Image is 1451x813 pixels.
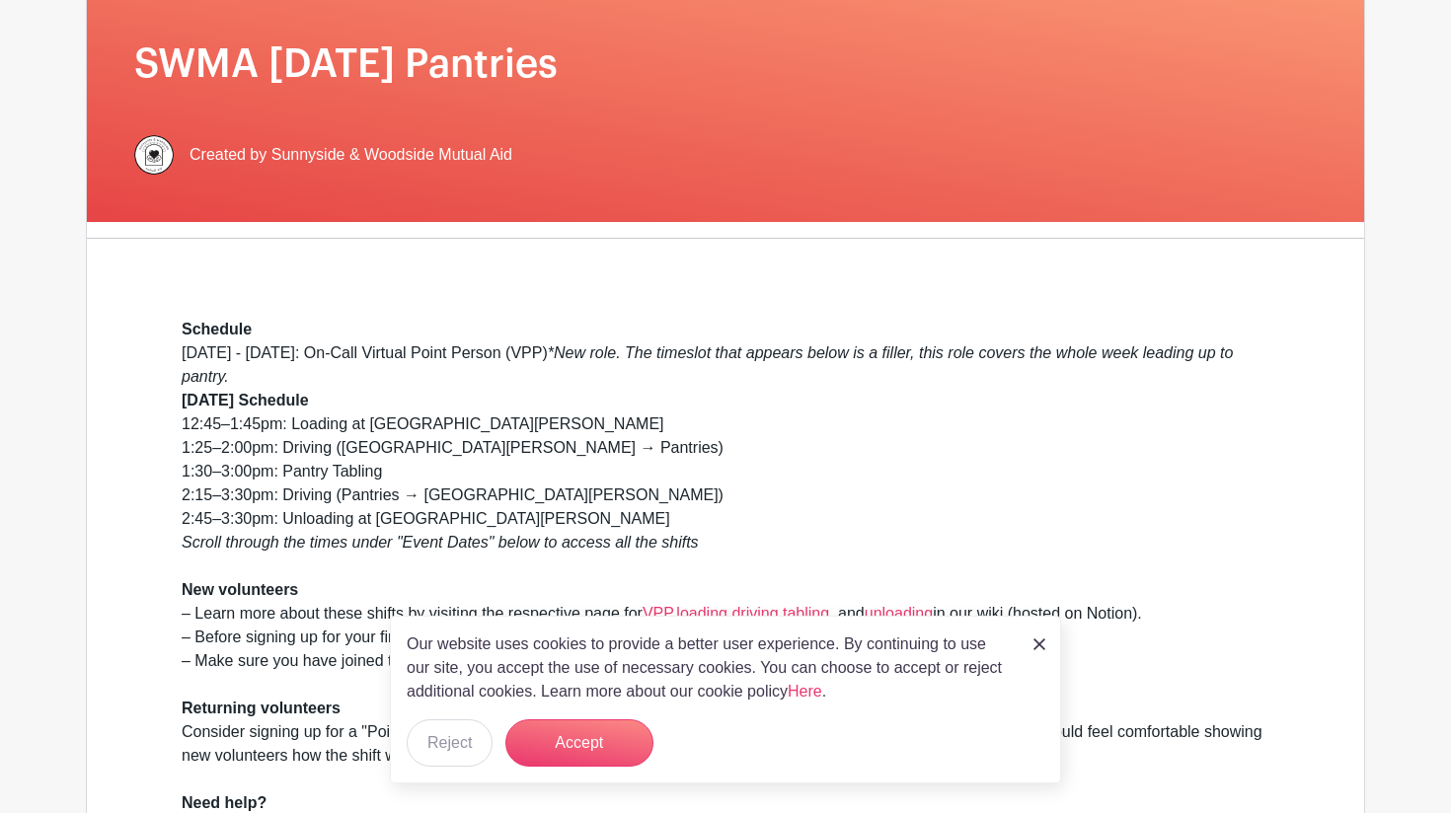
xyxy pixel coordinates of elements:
[1033,638,1045,650] img: close_button-5f87c8562297e5c2d7936805f587ecaba9071eb48480494691a3f1689db116b3.svg
[182,392,309,408] strong: [DATE] Schedule
[182,700,341,716] strong: Returning volunteers
[505,719,653,767] button: Accept
[134,135,174,175] img: 256.png
[182,581,298,598] strong: New volunteers
[407,719,493,767] button: Reject
[788,683,822,700] a: Here
[676,605,727,622] a: loading
[407,632,1013,703] p: Our website uses cookies to provide a better user experience. By continuing to use our site, you ...
[182,321,252,337] strong: Schedule
[643,605,672,622] a: VPP
[190,143,512,167] span: Created by Sunnyside & Woodside Mutual Aid
[731,605,778,622] a: driving
[182,794,267,811] strong: Need help?
[865,605,933,622] a: unloading
[134,40,1317,88] h1: SWMA [DATE] Pantries
[783,605,829,622] a: tabling
[182,534,699,551] em: Scroll through the times under "Event Dates" below to access all the shifts
[182,344,1233,385] em: *New role. The timeslot that appears below is a filler, this role covers the whole week leading u...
